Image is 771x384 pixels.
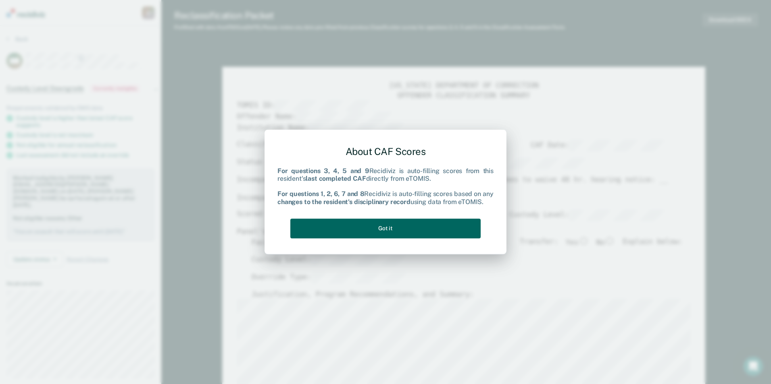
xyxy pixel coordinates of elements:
[306,175,366,182] b: last completed CAF
[277,139,494,164] div: About CAF Scores
[277,198,411,206] b: changes to the resident's disciplinary record
[277,190,364,198] b: For questions 1, 2, 6, 7 and 8
[277,167,369,175] b: For questions 3, 4, 5 and 9
[277,167,494,206] div: Recidiviz is auto-filling scores from this resident's directly from eTOMIS. Recidiviz is auto-fil...
[290,219,481,238] button: Got it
